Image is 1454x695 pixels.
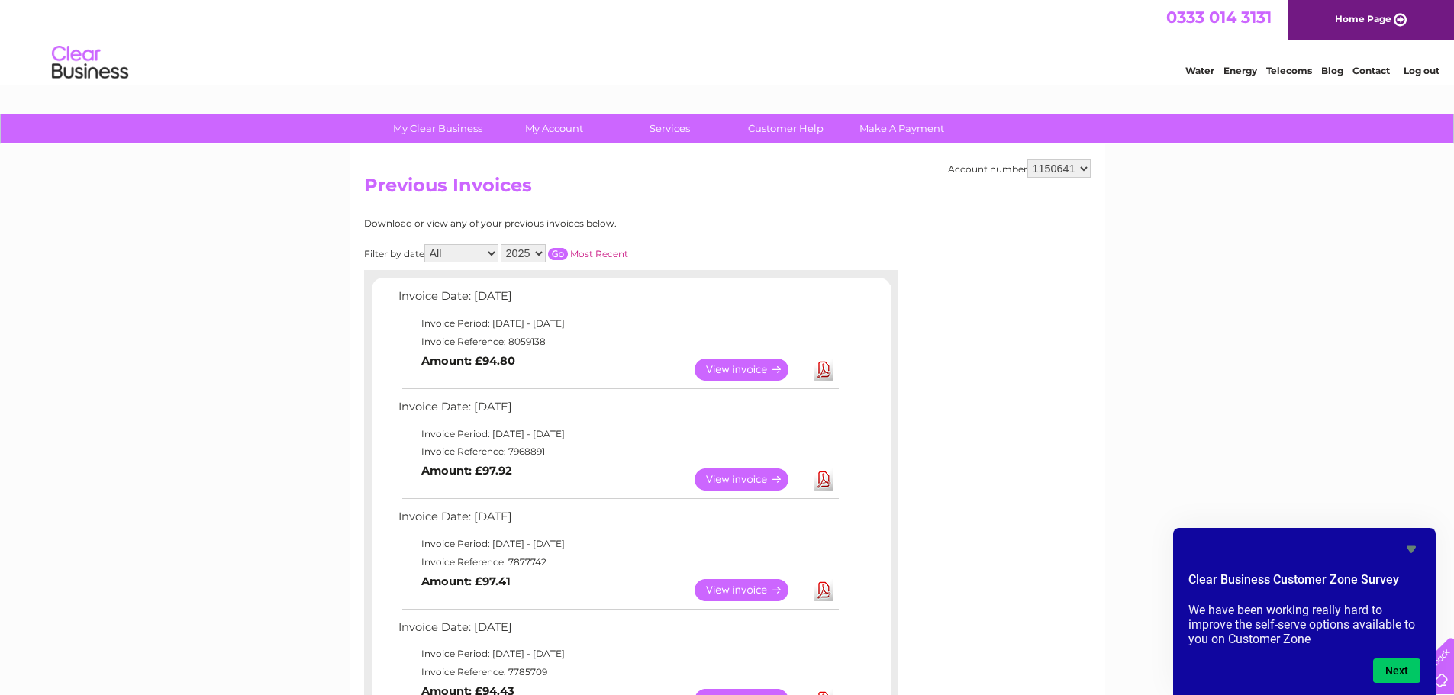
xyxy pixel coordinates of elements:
[1223,65,1257,76] a: Energy
[367,8,1088,74] div: Clear Business is a trading name of Verastar Limited (registered in [GEOGRAPHIC_DATA] No. 3667643...
[364,218,765,229] div: Download or view any of your previous invoices below.
[364,244,765,262] div: Filter by date
[1352,65,1390,76] a: Contact
[839,114,965,143] a: Make A Payment
[814,579,833,601] a: Download
[375,114,501,143] a: My Clear Business
[1188,540,1420,683] div: Clear Business Customer Zone Survey
[695,359,807,381] a: View
[395,397,841,425] td: Invoice Date: [DATE]
[607,114,733,143] a: Services
[723,114,849,143] a: Customer Help
[395,507,841,535] td: Invoice Date: [DATE]
[1188,603,1420,646] p: We have been working really hard to improve the self-serve options available to you on Customer Zone
[1373,658,1420,683] button: Next question
[395,617,841,645] td: Invoice Date: [DATE]
[948,159,1091,178] div: Account number
[1266,65,1312,76] a: Telecoms
[1188,571,1420,597] h2: Clear Business Customer Zone Survey
[395,553,841,571] td: Invoice Reference: 7877742
[395,333,841,351] td: Invoice Reference: 8059138
[491,114,617,143] a: My Account
[695,579,807,601] a: View
[395,314,841,333] td: Invoice Period: [DATE] - [DATE]
[570,248,628,259] a: Most Recent
[51,40,129,86] img: logo.png
[395,645,841,663] td: Invoice Period: [DATE] - [DATE]
[1321,65,1343,76] a: Blog
[814,359,833,381] a: Download
[395,442,841,461] td: Invoice Reference: 7968891
[1185,65,1214,76] a: Water
[695,468,807,491] a: View
[421,574,511,588] b: Amount: £97.41
[1402,540,1420,558] button: Hide survey
[1404,65,1439,76] a: Log out
[1166,8,1272,27] a: 0333 014 3131
[395,663,841,681] td: Invoice Reference: 7785709
[421,354,515,368] b: Amount: £94.80
[395,425,841,443] td: Invoice Period: [DATE] - [DATE]
[421,464,512,478] b: Amount: £97.92
[395,535,841,553] td: Invoice Period: [DATE] - [DATE]
[395,286,841,314] td: Invoice Date: [DATE]
[364,175,1091,204] h2: Previous Invoices
[814,468,833,491] a: Download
